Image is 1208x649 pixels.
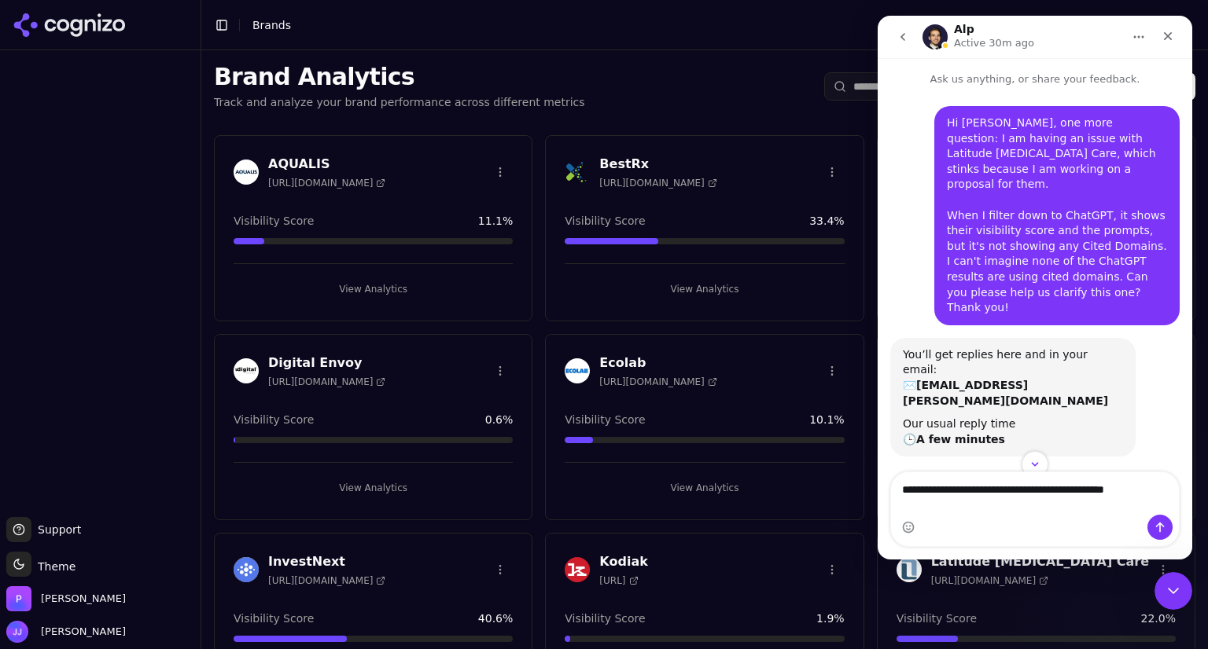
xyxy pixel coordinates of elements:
span: Brands [252,19,291,31]
span: Theme [31,560,75,573]
button: Open organization switcher [6,586,126,611]
button: View Analytics [234,475,513,500]
span: [URL][DOMAIN_NAME] [599,376,716,388]
img: Digital Envoy [234,358,259,383]
button: View Analytics [234,277,513,302]
span: Visibility Score [897,610,977,626]
img: Ecolab [565,358,590,383]
span: [URL][DOMAIN_NAME] [599,177,716,189]
span: [URL][DOMAIN_NAME] [268,376,385,388]
span: Visibility Score [565,213,645,229]
img: Jen Jones [6,621,28,643]
span: 22.0 % [1141,610,1176,626]
h3: Digital Envoy [268,354,385,372]
span: 40.6 % [478,610,513,626]
span: [PERSON_NAME] [35,625,126,639]
img: Latitude Food Allergy Care [897,557,922,582]
img: BestRx [565,159,590,185]
span: 1.9 % [816,610,845,626]
span: Visibility Score [565,610,645,626]
span: [URL][DOMAIN_NAME] [931,574,1048,587]
span: [URL] [599,574,638,587]
p: Track and analyze your brand performance across different metrics [214,94,585,110]
span: 10.1 % [809,412,844,427]
h3: Kodiak [599,552,647,571]
span: [URL][DOMAIN_NAME] [268,177,385,189]
nav: breadcrumb [252,17,291,33]
button: View Analytics [565,277,844,302]
span: Support [31,522,81,537]
button: Open user button [6,621,126,643]
span: [URL][DOMAIN_NAME] [268,574,385,587]
h3: InvestNext [268,552,385,571]
h3: Latitude [MEDICAL_DATA] Care [931,552,1149,571]
span: Perrill [41,592,126,606]
span: Visibility Score [565,412,645,427]
span: 33.4 % [809,213,844,229]
h3: BestRx [599,155,716,174]
img: AQUALIS [234,159,259,185]
span: Visibility Score [234,610,314,626]
h1: Brand Analytics [214,63,585,91]
iframe: Intercom live chat [1155,572,1192,610]
img: Perrill [6,586,31,611]
span: 0.6 % [485,412,514,427]
h3: AQUALIS [268,155,385,174]
iframe: Intercom live chat [878,16,1192,559]
span: Visibility Score [234,213,314,229]
h3: Ecolab [599,354,716,372]
span: 11.1 % [478,213,513,229]
span: Visibility Score [234,412,314,427]
button: View Analytics [565,475,844,500]
img: Kodiak [565,557,590,582]
img: InvestNext [234,557,259,582]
